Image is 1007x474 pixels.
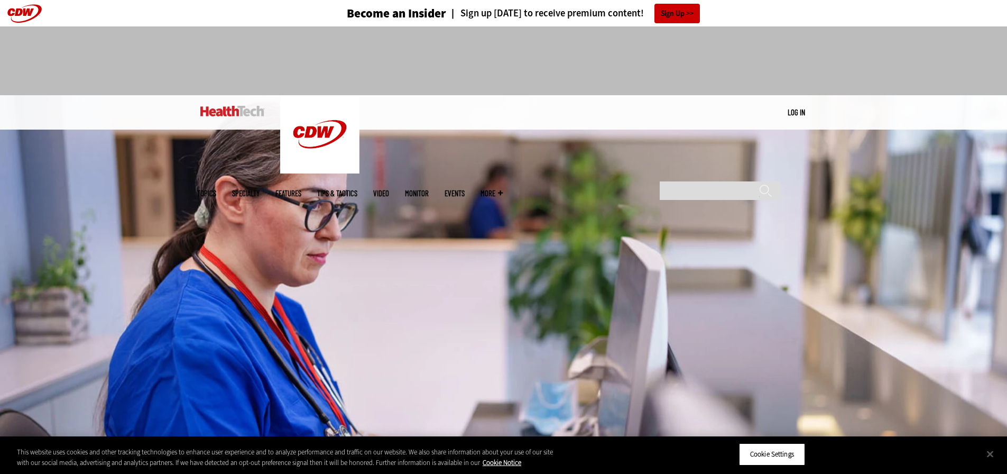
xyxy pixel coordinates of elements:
span: Specialty [232,189,260,197]
span: Topics [197,189,216,197]
button: Close [978,442,1002,466]
a: Tips & Tactics [317,189,357,197]
a: MonITor [405,189,429,197]
a: CDW [280,165,359,176]
a: Features [275,189,301,197]
h3: Become an Insider [347,7,446,20]
a: Video [373,189,389,197]
iframe: advertisement [311,37,696,85]
img: Home [280,95,359,174]
button: Cookie Settings [739,443,805,466]
a: More information about your privacy [483,458,521,467]
a: Log in [788,107,805,117]
a: Sign Up [654,4,700,23]
a: Events [445,189,465,197]
div: This website uses cookies and other tracking technologies to enhance user experience and to analy... [17,447,554,468]
div: User menu [788,107,805,118]
a: Become an Insider [307,7,446,20]
span: More [481,189,503,197]
a: Sign up [DATE] to receive premium content! [446,8,644,19]
img: Home [200,106,264,116]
